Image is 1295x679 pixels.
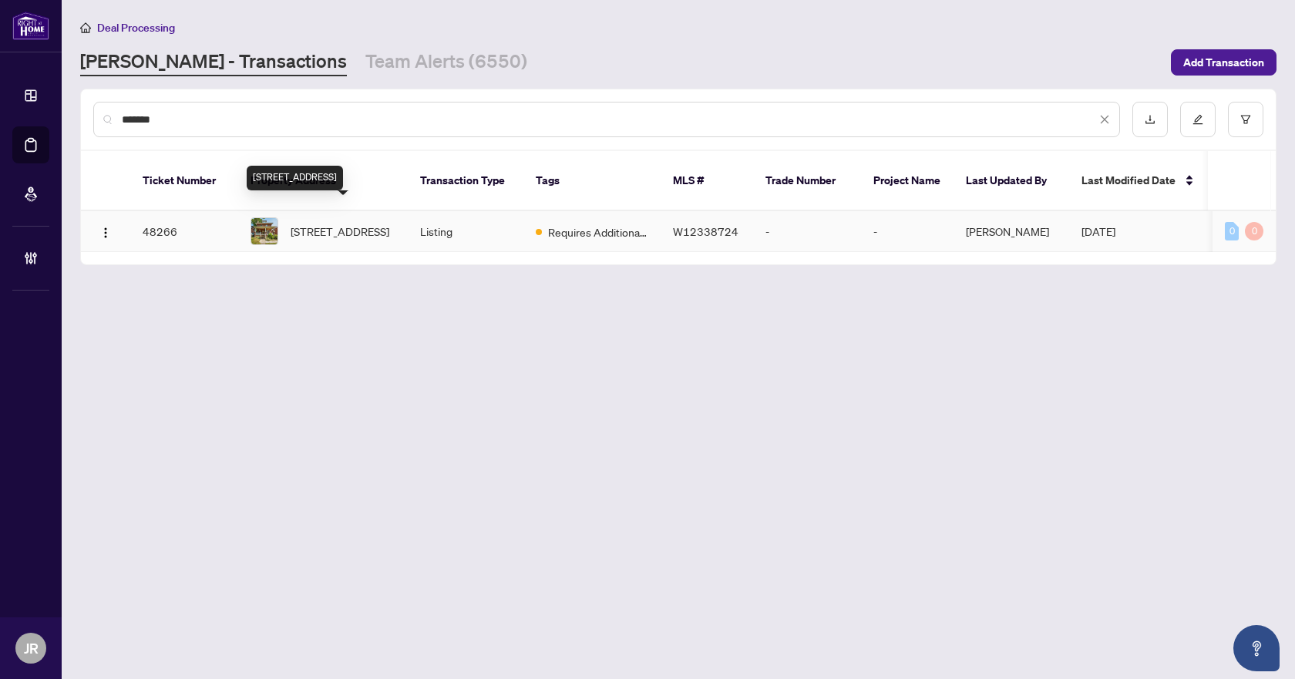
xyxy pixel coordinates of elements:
img: thumbnail-img [251,218,277,244]
span: download [1145,114,1155,125]
button: Logo [93,219,118,244]
button: Add Transaction [1171,49,1276,76]
a: [PERSON_NAME] - Transactions [80,49,347,76]
span: [STREET_ADDRESS] [291,223,389,240]
div: [STREET_ADDRESS] [247,166,343,190]
td: - [861,211,954,252]
td: Listing [408,211,523,252]
th: Property Address [238,151,408,211]
td: [PERSON_NAME] [954,211,1069,252]
th: Transaction Type [408,151,523,211]
button: download [1132,102,1168,137]
img: Logo [99,227,112,239]
span: Last Modified Date [1081,172,1176,189]
td: 48266 [130,211,238,252]
div: 0 [1245,222,1263,240]
th: Project Name [861,151,954,211]
span: edit [1192,114,1203,125]
button: edit [1180,102,1216,137]
button: Open asap [1233,625,1280,671]
span: Add Transaction [1183,50,1264,75]
span: filter [1240,114,1251,125]
th: Last Modified Date [1069,151,1208,211]
th: Tags [523,151,661,211]
span: home [80,22,91,33]
th: Ticket Number [130,151,238,211]
img: logo [12,12,49,40]
a: Team Alerts (6550) [365,49,527,76]
div: 0 [1225,222,1239,240]
td: - [753,211,861,252]
th: MLS # [661,151,753,211]
span: close [1099,114,1110,125]
span: JR [24,637,39,659]
span: Requires Additional Docs [548,224,648,240]
th: Trade Number [753,151,861,211]
button: filter [1228,102,1263,137]
span: [DATE] [1081,224,1115,238]
th: Last Updated By [954,151,1069,211]
span: W12338724 [673,224,738,238]
span: Deal Processing [97,21,175,35]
